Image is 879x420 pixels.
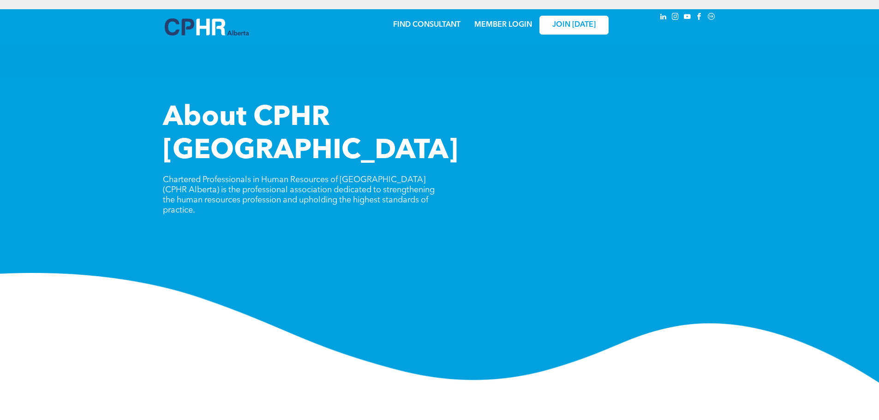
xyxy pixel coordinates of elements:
[163,104,458,165] span: About CPHR [GEOGRAPHIC_DATA]
[682,12,693,24] a: youtube
[694,12,705,24] a: facebook
[658,12,669,24] a: linkedin
[163,176,435,214] span: Chartered Professionals in Human Resources of [GEOGRAPHIC_DATA] (CPHR Alberta) is the professiona...
[552,21,596,30] span: JOIN [DATE]
[539,16,609,35] a: JOIN [DATE]
[670,12,681,24] a: instagram
[393,21,460,29] a: FIND CONSULTANT
[165,18,249,35] img: A blue and white logo for cp alberta
[706,12,717,24] a: Social network
[474,21,532,29] a: MEMBER LOGIN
